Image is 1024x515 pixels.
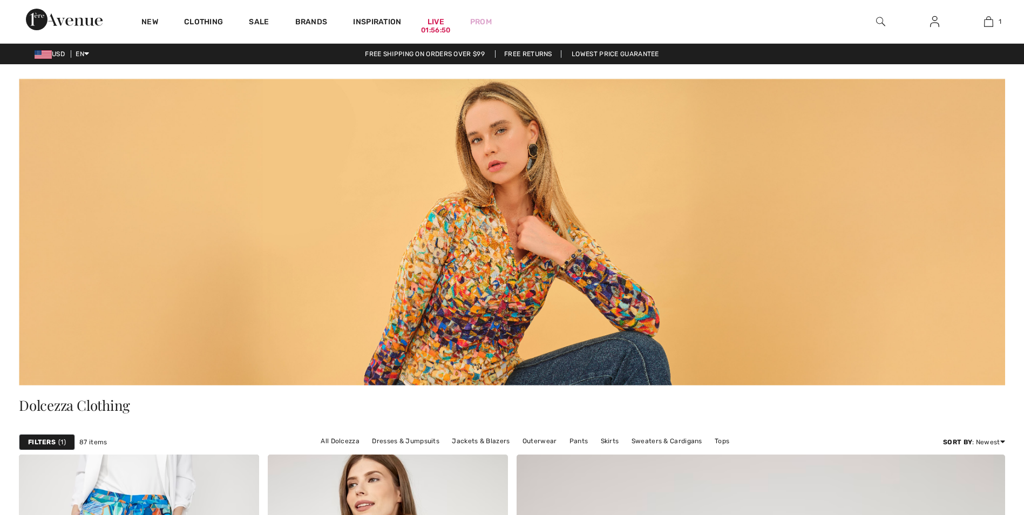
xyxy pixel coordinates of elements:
[58,437,66,447] span: 1
[999,17,1001,26] span: 1
[315,434,365,448] a: All Dolcezza
[141,17,158,29] a: New
[921,15,948,29] a: Sign In
[421,25,450,36] div: 01:56:50
[495,50,561,58] a: Free Returns
[876,15,885,28] img: search the website
[295,17,328,29] a: Brands
[446,434,515,448] a: Jackets & Blazers
[517,434,562,448] a: Outerwear
[249,17,269,29] a: Sale
[564,434,594,448] a: Pants
[356,50,493,58] a: Free shipping on orders over $99
[943,437,1005,447] div: : Newest
[184,17,223,29] a: Clothing
[19,77,1005,385] img: Dolcezza Clothing - Canada | Shop Artistic Fashion Online at 1ère Avenue
[709,434,735,448] a: Tops
[470,16,492,28] a: Prom
[28,437,56,447] strong: Filters
[26,9,103,30] img: 1ère Avenue
[595,434,625,448] a: Skirts
[19,396,130,415] span: Dolcezza Clothing
[984,15,993,28] img: My Bag
[962,15,1015,28] a: 1
[367,434,445,448] a: Dresses & Jumpsuits
[930,15,939,28] img: My Info
[943,438,972,446] strong: Sort By
[76,50,89,58] span: EN
[428,16,444,28] a: Live01:56:50
[626,434,708,448] a: Sweaters & Cardigans
[353,17,401,29] span: Inspiration
[35,50,52,59] img: US Dollar
[563,50,668,58] a: Lowest Price Guarantee
[35,50,69,58] span: USD
[79,437,107,447] span: 87 items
